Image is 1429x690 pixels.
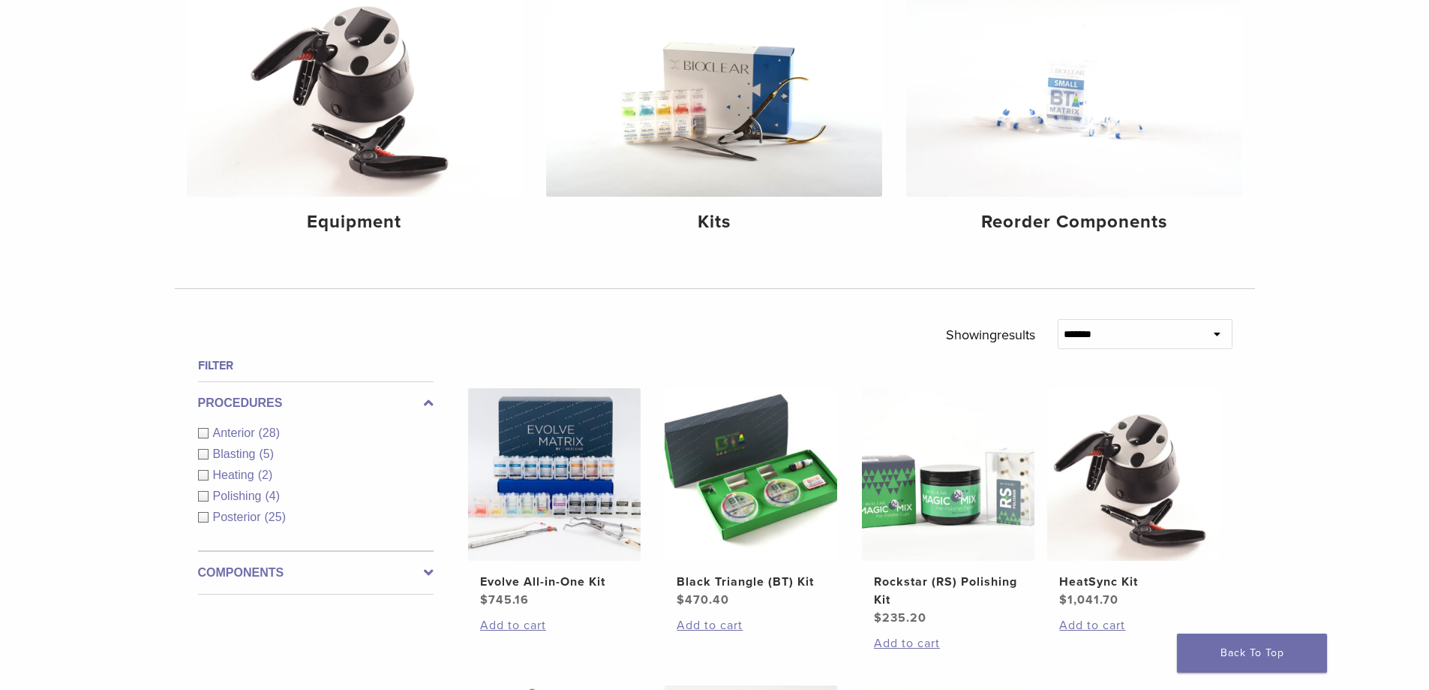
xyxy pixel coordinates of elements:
[265,490,280,502] span: (4)
[213,447,260,460] span: Blasting
[677,592,685,607] span: $
[874,634,1022,652] a: Add to cart: “Rockstar (RS) Polishing Kit”
[918,209,1230,236] h4: Reorder Components
[198,357,434,375] h4: Filter
[1059,592,1118,607] bdi: 1,041.70
[480,616,629,634] a: Add to cart: “Evolve All-in-One Kit”
[198,564,434,582] label: Components
[677,592,729,607] bdi: 470.40
[1059,573,1208,591] h2: HeatSync Kit
[1059,592,1067,607] span: $
[259,426,280,439] span: (28)
[468,388,641,561] img: Evolve All-in-One Kit
[665,388,837,561] img: Black Triangle (BT) Kit
[874,610,926,625] bdi: 235.20
[213,490,266,502] span: Polishing
[213,469,258,481] span: Heating
[259,447,274,460] span: (5)
[198,394,434,412] label: Procedures
[874,610,882,625] span: $
[213,511,265,523] span: Posterior
[558,209,870,236] h4: Kits
[1046,388,1221,609] a: HeatSync KitHeatSync Kit $1,041.70
[265,511,286,523] span: (25)
[664,388,839,609] a: Black Triangle (BT) KitBlack Triangle (BT) Kit $470.40
[1047,388,1220,561] img: HeatSync Kit
[874,573,1022,609] h2: Rockstar (RS) Polishing Kit
[677,616,825,634] a: Add to cart: “Black Triangle (BT) Kit”
[946,319,1035,351] p: Showing results
[258,469,273,481] span: (2)
[199,209,511,236] h4: Equipment
[862,388,1034,561] img: Rockstar (RS) Polishing Kit
[677,573,825,591] h2: Black Triangle (BT) Kit
[213,426,259,439] span: Anterior
[467,388,642,609] a: Evolve All-in-One KitEvolve All-in-One Kit $745.16
[1059,616,1208,634] a: Add to cart: “HeatSync Kit”
[480,592,529,607] bdi: 745.16
[861,388,1036,627] a: Rockstar (RS) Polishing KitRockstar (RS) Polishing Kit $235.20
[480,592,488,607] span: $
[480,573,629,591] h2: Evolve All-in-One Kit
[1177,634,1327,673] a: Back To Top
